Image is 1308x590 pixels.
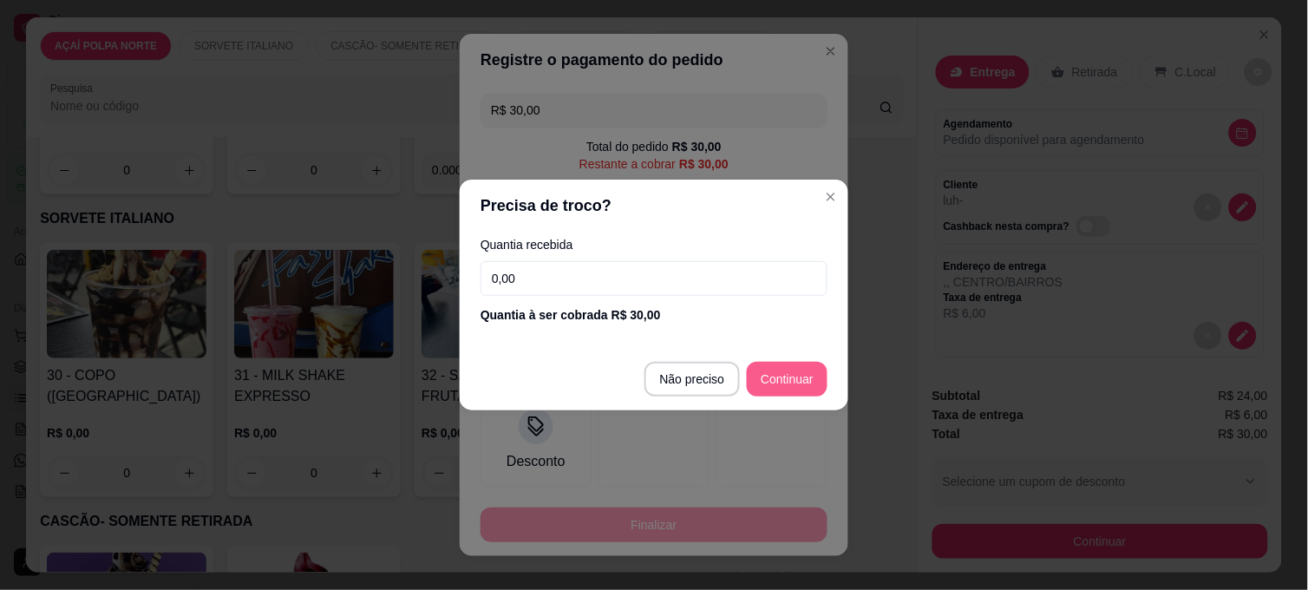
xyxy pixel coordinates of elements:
[747,362,827,397] button: Continuar
[460,180,848,232] header: Precisa de troco?
[481,239,827,251] label: Quantia recebida
[644,362,741,397] button: Não preciso
[481,306,827,324] div: Quantia à ser cobrada R$ 30,00
[817,183,845,211] button: Close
